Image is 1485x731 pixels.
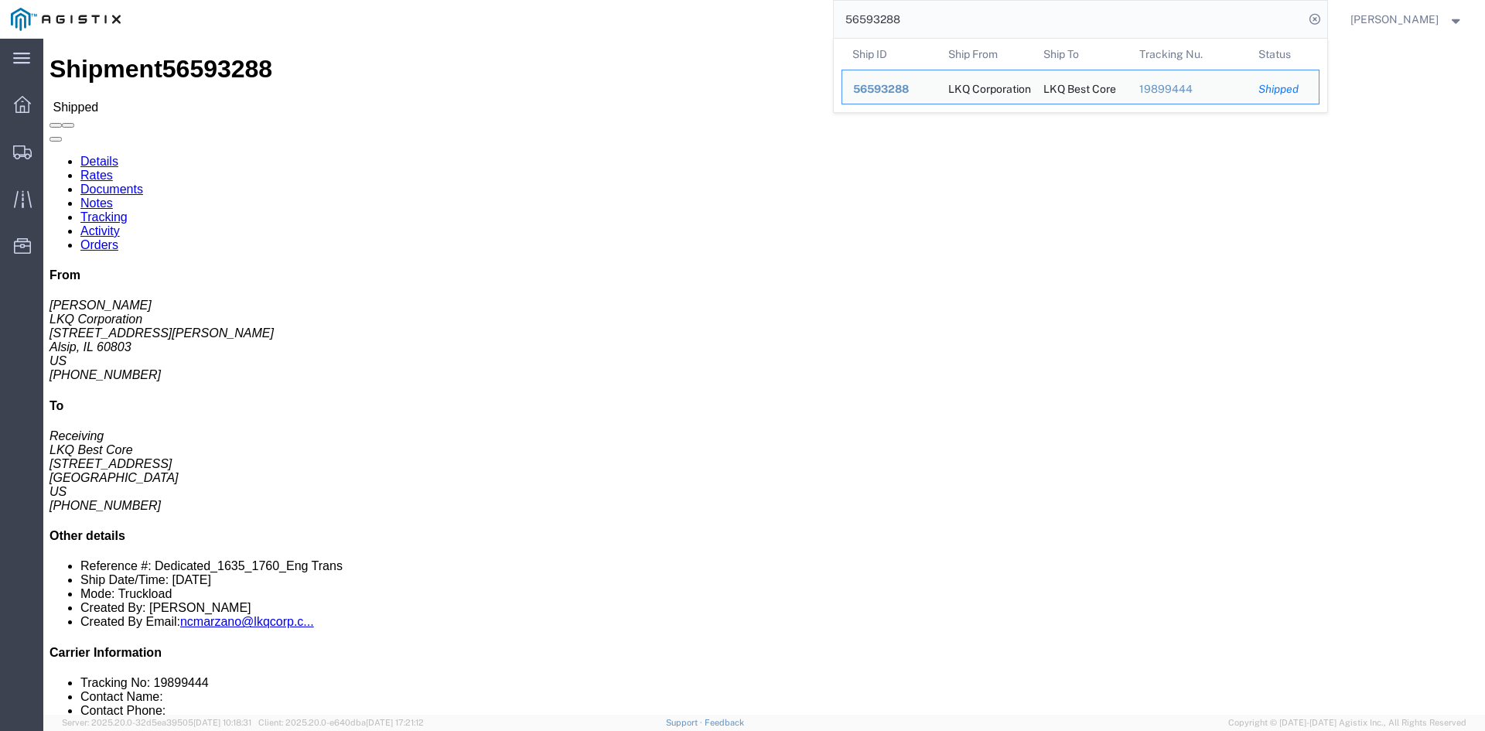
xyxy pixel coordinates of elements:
span: 56593288 [853,83,909,95]
th: Tracking Nu. [1128,39,1248,70]
img: logo [11,8,121,31]
iframe: FS Legacy Container [43,39,1485,715]
span: Server: 2025.20.0-32d5ea39505 [62,718,251,727]
span: Client: 2025.20.0-e640dba [258,718,424,727]
th: Status [1248,39,1319,70]
th: Ship To [1033,39,1128,70]
a: Support [666,718,705,727]
div: 56593288 [853,81,927,97]
span: [DATE] 10:18:31 [193,718,251,727]
span: [DATE] 17:21:12 [366,718,424,727]
div: LKQ Best Core [1043,70,1116,104]
a: Feedback [705,718,744,727]
div: LKQ Corporation [947,70,1022,104]
span: Matt Sweet [1350,11,1439,28]
span: Copyright © [DATE]-[DATE] Agistix Inc., All Rights Reserved [1228,716,1466,729]
th: Ship From [937,39,1033,70]
th: Ship ID [841,39,937,70]
div: Shipped [1258,81,1308,97]
input: Search for shipment number, reference number [834,1,1304,38]
div: 19899444 [1138,81,1237,97]
table: Search Results [841,39,1327,112]
button: [PERSON_NAME] [1350,10,1464,29]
